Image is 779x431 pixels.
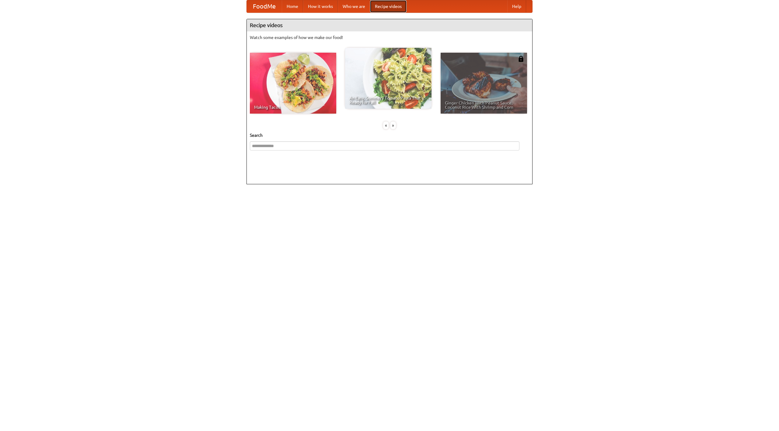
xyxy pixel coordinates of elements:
p: Watch some examples of how we make our food! [250,34,529,41]
a: FoodMe [247,0,282,12]
a: How it works [303,0,338,12]
div: » [390,122,396,129]
a: Making Tacos [250,53,336,114]
h5: Search [250,132,529,138]
span: Making Tacos [254,105,332,109]
span: An Easy, Summery Tomato Pasta That's Ready for Fall [349,96,427,104]
a: An Easy, Summery Tomato Pasta That's Ready for Fall [345,48,431,109]
a: Recipe videos [370,0,407,12]
img: 483408.png [518,56,524,62]
a: Who we are [338,0,370,12]
a: Home [282,0,303,12]
h4: Recipe videos [247,19,532,31]
a: Help [507,0,526,12]
div: « [383,122,389,129]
